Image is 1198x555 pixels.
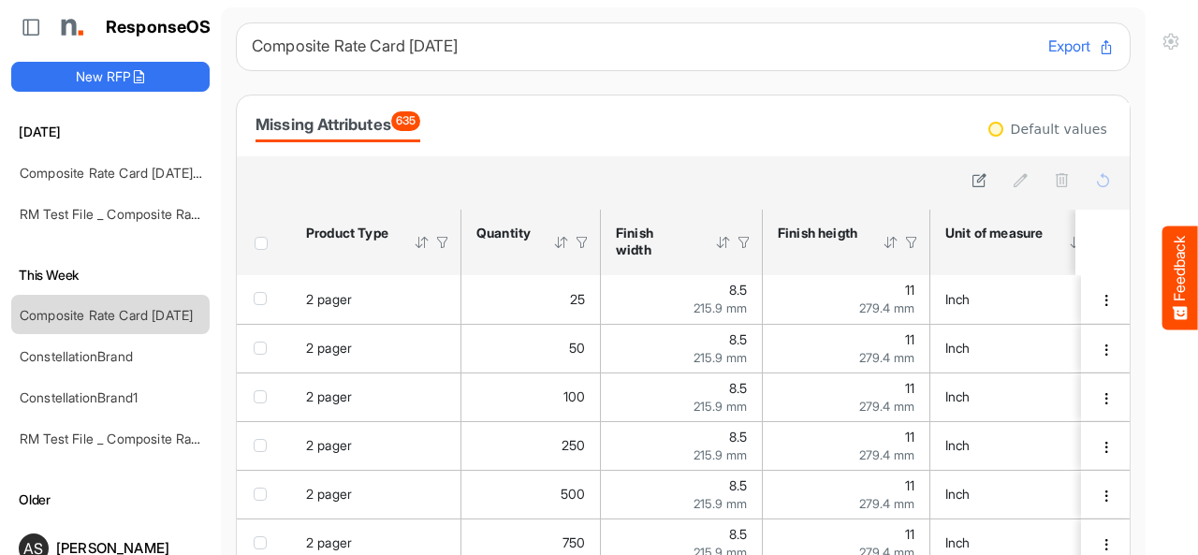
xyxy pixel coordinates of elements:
[574,234,591,251] div: Filter Icon
[905,282,914,298] span: 11
[391,111,420,131] span: 635
[20,348,133,364] a: ConstellationBrand
[930,470,1117,518] td: Inch is template cell Column Header httpsnorthellcomontologiesmapping-rulesmeasurementhasunitofme...
[694,350,747,365] span: 215.9 mm
[20,307,193,323] a: Composite Rate Card [DATE]
[291,421,461,470] td: 2 pager is template cell Column Header product-type
[562,437,585,453] span: 250
[11,122,210,142] h6: [DATE]
[306,437,352,453] span: 2 pager
[306,534,352,550] span: 2 pager
[930,324,1117,372] td: Inch is template cell Column Header httpsnorthellcomontologiesmapping-rulesmeasurementhasunitofme...
[930,275,1117,324] td: Inch is template cell Column Header httpsnorthellcomontologiesmapping-rulesmeasurementhasunitofme...
[905,380,914,396] span: 11
[905,477,914,493] span: 11
[729,526,747,542] span: 8.5
[945,437,971,453] span: Inch
[930,421,1117,470] td: Inch is template cell Column Header httpsnorthellcomontologiesmapping-rulesmeasurementhasunitofme...
[945,486,971,502] span: Inch
[1096,535,1117,554] button: dropdownbutton
[11,489,210,510] h6: Older
[945,388,971,404] span: Inch
[461,324,601,372] td: 50 is template cell Column Header httpsnorthellcomontologiesmapping-rulesorderhasquantity
[1081,275,1133,324] td: d05d08a8-73e4-49b3-b27a-1ece2446714c is template cell Column Header
[930,372,1117,421] td: Inch is template cell Column Header httpsnorthellcomontologiesmapping-rulesmeasurementhasunitofme...
[291,275,461,324] td: 2 pager is template cell Column Header product-type
[601,470,763,518] td: 8.5 is template cell Column Header httpsnorthellcomontologiesmapping-rulesmeasurementhasfinishsiz...
[778,225,858,241] div: Finish heigth
[905,526,914,542] span: 11
[51,8,89,46] img: Northell
[763,421,930,470] td: 11 is template cell Column Header httpsnorthellcomontologiesmapping-rulesmeasurementhasfinishsize...
[729,282,747,298] span: 8.5
[1096,291,1117,310] button: dropdownbutton
[945,291,971,307] span: Inch
[945,340,971,356] span: Inch
[20,206,281,222] a: RM Test File _ Composite Rate Card [DATE]
[1081,470,1133,518] td: 6e3e9126-5495-48ce-b77d-93402f5897d3 is template cell Column Header
[306,291,352,307] span: 2 pager
[291,372,461,421] td: 2 pager is template cell Column Header product-type
[601,421,763,470] td: 8.5 is template cell Column Header httpsnorthellcomontologiesmapping-rulesmeasurementhasfinishsiz...
[237,210,291,275] th: Header checkbox
[256,111,420,138] div: Missing Attributes
[306,225,389,241] div: Product Type
[729,429,747,445] span: 8.5
[859,300,914,315] span: 279.4 mm
[694,399,747,414] span: 215.9 mm
[763,470,930,518] td: 11 is template cell Column Header httpsnorthellcomontologiesmapping-rulesmeasurementhasfinishsize...
[56,541,202,555] div: [PERSON_NAME]
[1048,35,1115,59] button: Export
[569,340,585,356] span: 50
[905,429,914,445] span: 11
[859,496,914,511] span: 279.4 mm
[945,225,1045,241] div: Unit of measure
[306,486,352,502] span: 2 pager
[461,372,601,421] td: 100 is template cell Column Header httpsnorthellcomontologiesmapping-rulesorderhasquantity
[763,372,930,421] td: 11 is template cell Column Header httpsnorthellcomontologiesmapping-rulesmeasurementhasfinishsize...
[601,372,763,421] td: 8.5 is template cell Column Header httpsnorthellcomontologiesmapping-rulesmeasurementhasfinishsiz...
[1081,324,1133,372] td: a10d3292-875d-4066-b975-5fbec337af7b is template cell Column Header
[20,389,138,405] a: ConstellationBrand1
[563,388,585,404] span: 100
[237,372,291,421] td: checkbox
[859,447,914,462] span: 279.4 mm
[11,265,210,285] h6: This Week
[461,421,601,470] td: 250 is template cell Column Header httpsnorthellcomontologiesmapping-rulesorderhasquantity
[601,275,763,324] td: 8.5 is template cell Column Header httpsnorthellcomontologiesmapping-rulesmeasurementhasfinishsiz...
[1096,389,1117,408] button: dropdownbutton
[1081,421,1133,470] td: de3656ee-8a52-49c5-9e33-827aca5b4a24 is template cell Column Header
[601,324,763,372] td: 8.5 is template cell Column Header httpsnorthellcomontologiesmapping-rulesmeasurementhasfinishsiz...
[562,534,585,550] span: 750
[763,275,930,324] td: 11 is template cell Column Header httpsnorthellcomontologiesmapping-rulesmeasurementhasfinishsize...
[1096,438,1117,457] button: dropdownbutton
[237,324,291,372] td: checkbox
[461,470,601,518] td: 500 is template cell Column Header httpsnorthellcomontologiesmapping-rulesorderhasquantity
[237,470,291,518] td: checkbox
[616,225,691,258] div: Finish width
[1162,226,1198,329] button: Feedback
[476,225,529,241] div: Quantity
[736,234,752,251] div: Filter Icon
[905,331,914,347] span: 11
[1081,372,1133,421] td: 7edc62b4-d4e2-4d16-ac1a-ec98fec625e0 is template cell Column Header
[461,275,601,324] td: 25 is template cell Column Header httpsnorthellcomontologiesmapping-rulesorderhasquantity
[561,486,585,502] span: 500
[252,38,1033,54] h6: Composite Rate Card [DATE]
[859,399,914,414] span: 279.4 mm
[945,534,971,550] span: Inch
[306,388,352,404] span: 2 pager
[106,18,212,37] h1: ResponseOS
[1011,123,1107,136] div: Default values
[237,275,291,324] td: checkbox
[291,470,461,518] td: 2 pager is template cell Column Header product-type
[1096,487,1117,505] button: dropdownbutton
[729,331,747,347] span: 8.5
[20,165,241,181] a: Composite Rate Card [DATE]_smaller
[1096,341,1117,359] button: dropdownbutton
[694,300,747,315] span: 215.9 mm
[434,234,451,251] div: Filter Icon
[237,421,291,470] td: checkbox
[306,340,352,356] span: 2 pager
[729,380,747,396] span: 8.5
